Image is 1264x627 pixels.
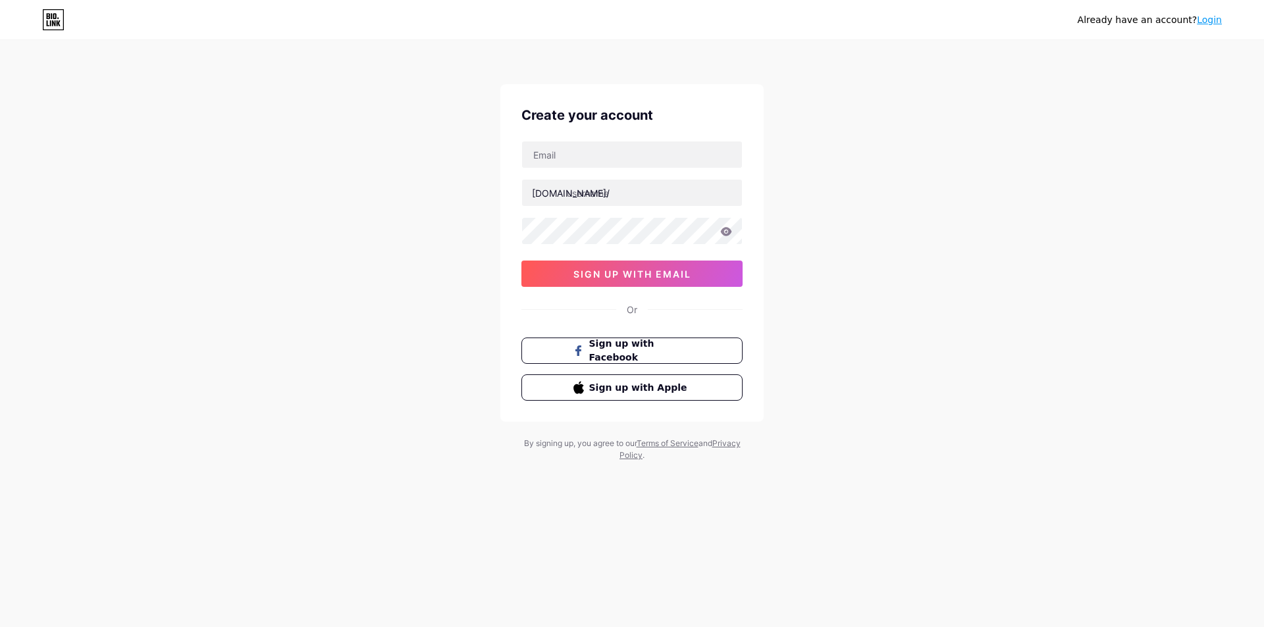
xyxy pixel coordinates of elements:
a: Terms of Service [637,438,698,448]
button: Sign up with Facebook [521,338,743,364]
button: Sign up with Apple [521,374,743,401]
button: sign up with email [521,261,743,287]
input: username [522,180,742,206]
div: [DOMAIN_NAME]/ [532,186,610,200]
span: Sign up with Facebook [589,337,691,364]
span: sign up with email [573,268,691,280]
div: Already have an account? [1078,13,1222,27]
input: Email [522,141,742,168]
a: Login [1197,14,1222,25]
div: Create your account [521,105,743,125]
span: Sign up with Apple [589,381,691,395]
div: Or [627,303,637,316]
div: By signing up, you agree to our and . [520,438,744,461]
